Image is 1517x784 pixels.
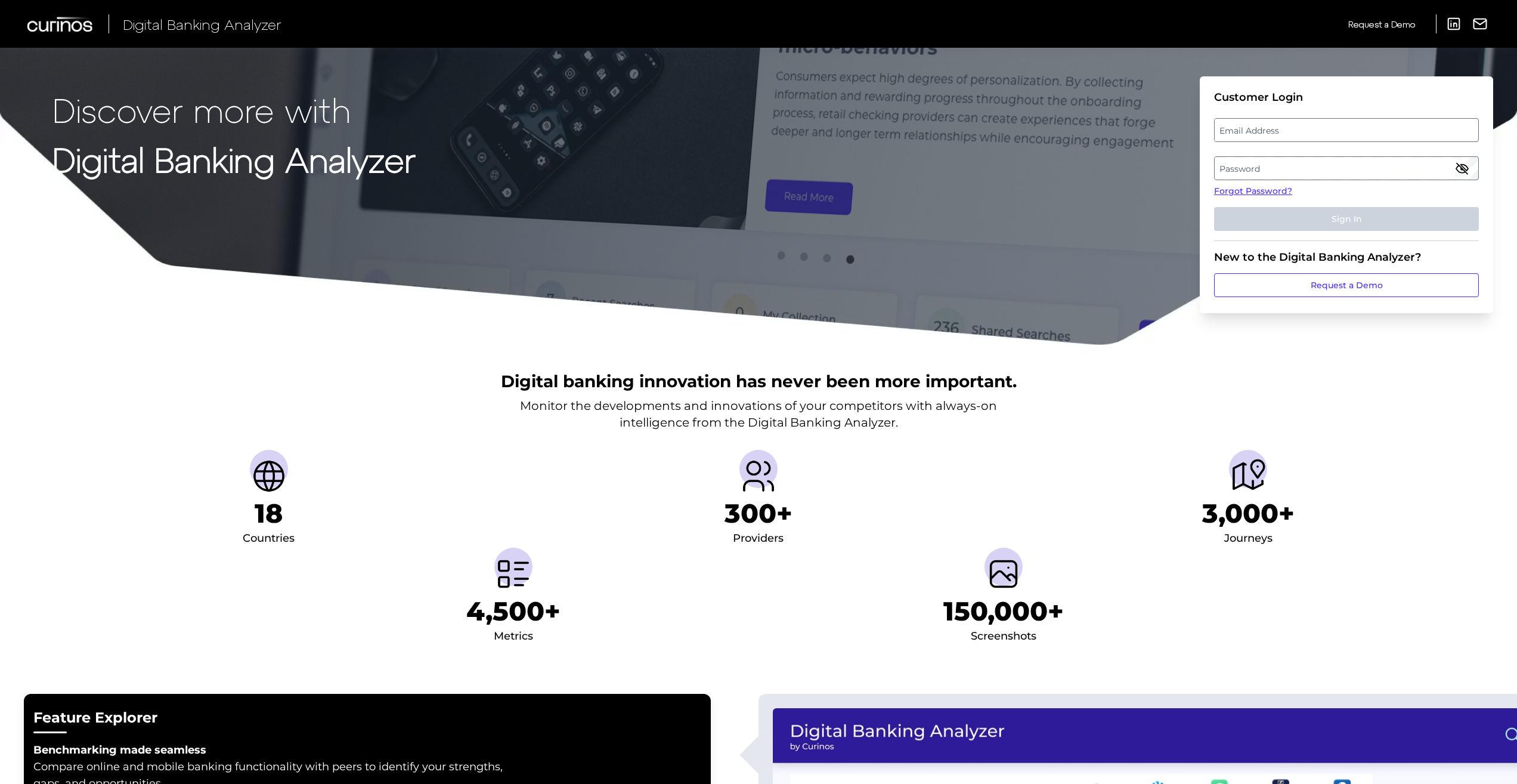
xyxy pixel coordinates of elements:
[1214,273,1479,297] a: Request a Demo
[984,555,1023,593] img: Screenshots
[494,555,533,593] img: Metrics
[1214,251,1479,264] div: New to the Digital Banking Analyzer?
[494,627,533,646] div: Metrics
[52,139,416,179] strong: Digital Banking Analyzer
[501,370,1017,393] h2: Digital banking innovation has never been more important.
[1202,498,1295,529] h1: 3,000+
[33,708,701,728] h2: Feature Explorer
[520,397,997,431] p: Monitor the developments and innovations of your competitors with always-on intelligence from the...
[1214,91,1479,104] div: Customer Login
[123,16,281,33] span: Digital Banking Analyzer
[971,627,1036,646] div: Screenshots
[27,17,94,32] img: Curinos
[250,457,288,495] img: Countries
[33,743,206,757] strong: Benchmarking made seamless
[725,498,792,529] h1: 300+
[1215,119,1478,141] label: Email Address
[739,457,778,495] img: Providers
[52,91,416,128] p: Discover more with
[1214,207,1479,231] button: Sign In
[1215,158,1478,179] label: Password
[1214,185,1479,197] a: Forgot Password?
[1348,19,1415,29] span: Request a Demo
[255,498,283,529] h1: 18
[1224,529,1273,548] div: Journeys
[466,595,561,627] h1: 4,500+
[1348,14,1415,34] a: Request a Demo
[243,529,295,548] div: Countries
[943,595,1064,627] h1: 150,000+
[733,529,784,548] div: Providers
[1229,457,1267,495] img: Journeys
